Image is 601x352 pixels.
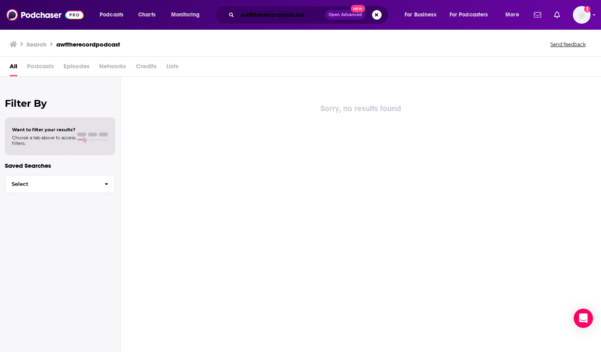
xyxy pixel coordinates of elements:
[99,60,126,76] span: Networks
[133,8,160,21] a: Charts
[399,8,446,21] button: open menu
[121,102,601,115] div: Sorry, no results found
[63,60,90,76] span: Episodes
[574,309,593,328] div: Open Intercom Messenger
[573,6,591,24] img: User Profile
[531,8,544,22] a: Show notifications dropdown
[10,60,17,76] a: All
[12,135,76,146] span: Choose a tab above to access filters.
[237,8,325,21] input: Search podcasts, credits, & more...
[56,41,120,48] h3: awftherecordpodcast
[166,8,210,21] button: open menu
[450,9,488,20] span: For Podcasters
[27,41,47,48] h3: Search
[329,13,362,17] span: Open Advanced
[573,6,591,24] button: Show profile menu
[551,8,563,22] a: Show notifications dropdown
[5,175,115,193] button: Select
[223,6,396,24] div: Search podcasts, credits, & more...
[573,6,591,24] span: Logged in as ShellB
[100,9,123,20] span: Podcasts
[166,60,178,76] span: Lists
[12,127,76,132] span: Want to filter your results?
[584,6,591,12] svg: Add a profile image
[94,8,134,21] button: open menu
[27,60,54,76] span: Podcasts
[5,98,115,109] h2: Filter By
[351,5,365,12] span: New
[5,181,98,187] span: Select
[5,162,115,169] p: Saved Searches
[325,10,366,20] button: Open AdvancedNew
[138,9,155,20] span: Charts
[171,9,200,20] span: Monitoring
[444,8,500,21] button: open menu
[500,8,529,21] button: open menu
[136,60,157,76] span: Credits
[505,9,519,20] span: More
[405,9,436,20] span: For Business
[6,7,84,22] img: Podchaser - Follow, Share and Rate Podcasts
[548,41,588,48] button: Send feedback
